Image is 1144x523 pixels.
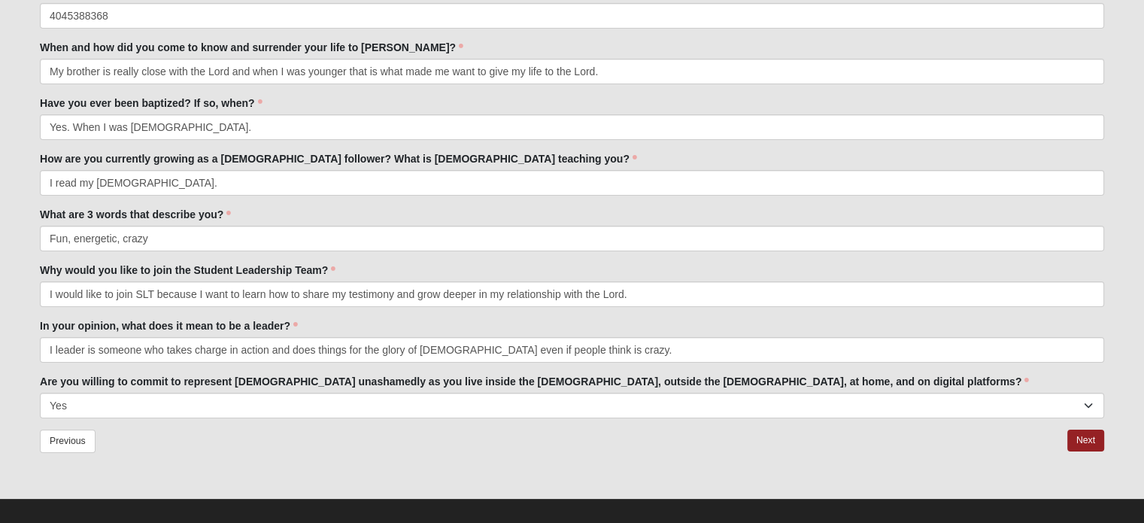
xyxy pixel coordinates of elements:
label: When and how did you come to know and surrender your life to [PERSON_NAME]? [40,40,463,55]
a: Previous [40,430,96,453]
label: Why would you like to join the Student Leadership Team? [40,263,335,278]
label: Are you willing to commit to represent [DEMOGRAPHIC_DATA] unashamedly as you live inside the [DEM... [40,374,1029,389]
label: In your opinion, what does it mean to be a leader? [40,318,298,333]
label: What are 3 words that describe you? [40,207,231,222]
label: How are you currently growing as a [DEMOGRAPHIC_DATA] follower? What is [DEMOGRAPHIC_DATA] teachi... [40,151,637,166]
a: Next [1067,430,1104,452]
label: Have you ever been baptized? If so, when? [40,96,262,111]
